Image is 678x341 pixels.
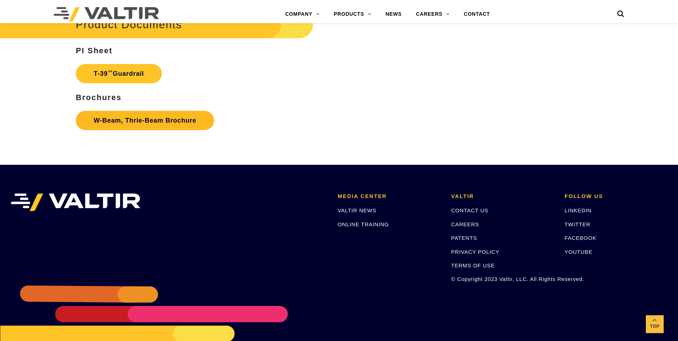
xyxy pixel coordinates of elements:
a: CAREERS [409,7,457,21]
a: YOUTUBE [565,249,593,255]
img: VALTIR [11,193,140,211]
h2: VALTIR [451,193,554,199]
a: PATENTS [451,235,477,241]
strong: PI Sheet [76,46,113,55]
span: Top [646,322,664,331]
a: PRIVACY POLICY [451,249,499,255]
a: NEWS [378,7,409,21]
a: CAREERS [451,221,479,227]
h2: MEDIA CENTER [338,193,440,199]
img: Valtir [54,7,159,21]
p: © Copyright 2023 Valtir, LLC. All Rights Reserved. [451,275,554,283]
a: PRODUCTS [327,7,378,21]
a: W-Beam, Thrie-Beam Brochure [76,111,214,130]
a: CONTACT US [451,207,488,213]
a: CONTACT [457,7,497,21]
a: TERMS OF USE [451,262,495,268]
strong: Brochures [76,93,122,102]
h2: FOLLOW US [565,193,667,199]
sup: ™ [108,70,113,75]
a: ONLINE TRAINING [338,221,389,227]
a: LINKEDIN [565,207,592,213]
a: Top [646,315,664,333]
a: FACEBOOK [565,235,597,241]
a: COMPANY [278,7,327,21]
a: T-39™Guardrail [76,64,162,83]
a: TWITTER [565,221,590,227]
a: VALTIR NEWS [338,207,376,213]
